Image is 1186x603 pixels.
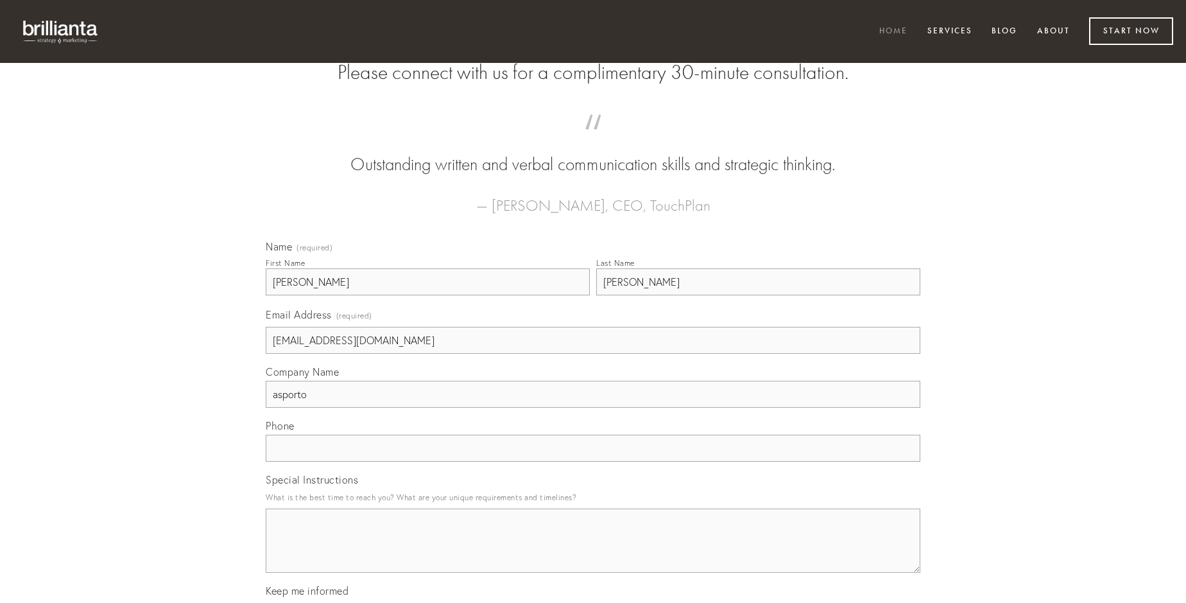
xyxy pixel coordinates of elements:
[266,258,305,268] div: First Name
[596,258,635,268] div: Last Name
[1029,21,1078,42] a: About
[266,365,339,378] span: Company Name
[336,307,372,324] span: (required)
[1089,17,1173,45] a: Start Now
[266,308,332,321] span: Email Address
[983,21,1026,42] a: Blog
[286,127,900,177] blockquote: Outstanding written and verbal communication skills and strategic thinking.
[266,60,920,85] h2: Please connect with us for a complimentary 30-minute consultation.
[266,489,920,506] p: What is the best time to reach you? What are your unique requirements and timelines?
[266,473,358,486] span: Special Instructions
[296,244,332,252] span: (required)
[13,13,109,50] img: brillianta - research, strategy, marketing
[266,584,348,597] span: Keep me informed
[919,21,981,42] a: Services
[286,177,900,218] figcaption: — [PERSON_NAME], CEO, TouchPlan
[871,21,916,42] a: Home
[266,419,295,432] span: Phone
[286,127,900,152] span: “
[266,240,292,253] span: Name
